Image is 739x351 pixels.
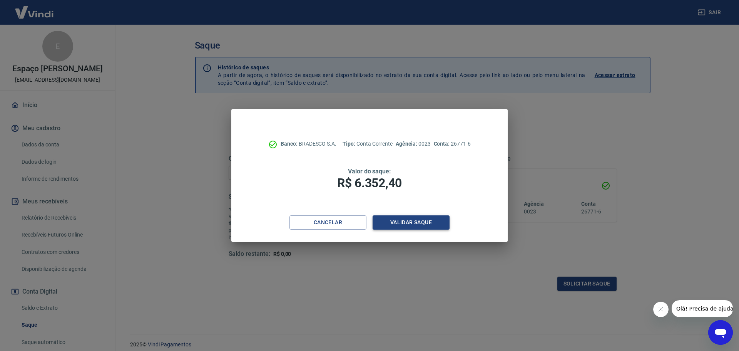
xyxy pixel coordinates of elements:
[396,140,430,148] p: 0023
[373,215,450,230] button: Validar saque
[343,140,393,148] p: Conta Corrente
[653,302,669,317] iframe: Fechar mensagem
[434,140,471,148] p: 26771-6
[289,215,366,230] button: Cancelar
[281,141,299,147] span: Banco:
[396,141,418,147] span: Agência:
[708,320,733,345] iframe: Botão para abrir a janela de mensagens
[348,168,391,175] span: Valor do saque:
[434,141,451,147] span: Conta:
[337,176,402,190] span: R$ 6.352,40
[5,5,65,12] span: Olá! Precisa de ajuda?
[281,140,336,148] p: BRADESCO S.A.
[672,300,733,317] iframe: Mensagem da empresa
[343,141,356,147] span: Tipo:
